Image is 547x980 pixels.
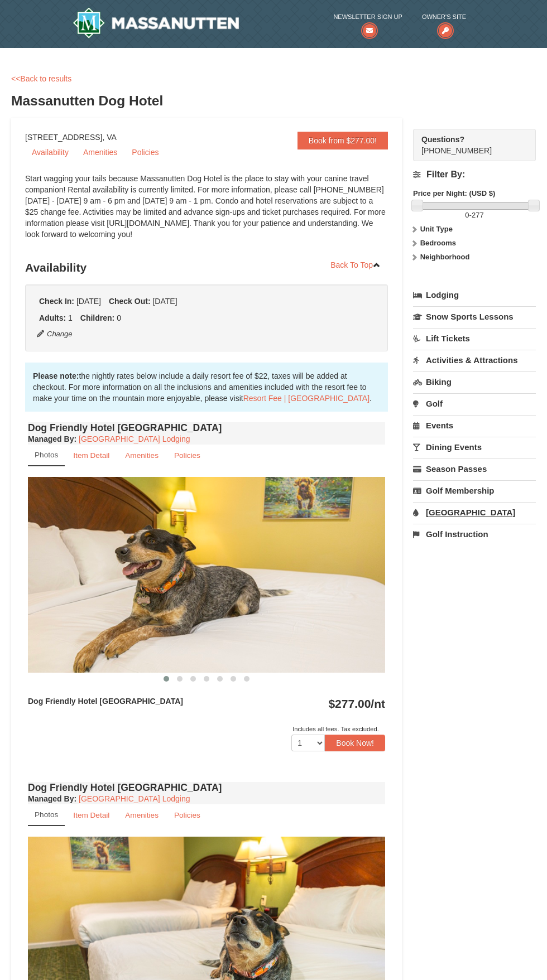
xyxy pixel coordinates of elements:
a: Lodging [413,285,536,305]
small: Policies [174,451,200,460]
strong: : [28,794,76,803]
strong: : [28,435,76,443]
small: Photos [35,451,58,459]
h3: Availability [25,257,388,279]
a: Dining Events [413,437,536,457]
small: Amenities [125,451,159,460]
strong: $277.00 [328,697,385,710]
strong: Price per Night: (USD $) [413,189,495,197]
label: - [413,210,536,221]
a: Lift Tickets [413,328,536,349]
a: Amenities [118,445,166,466]
a: Owner's Site [422,11,466,34]
small: Policies [174,811,200,819]
small: Item Detail [73,811,109,819]
strong: Please note: [33,371,79,380]
a: <<Back to results [11,74,71,83]
strong: Adults: [39,313,66,322]
a: [GEOGRAPHIC_DATA] Lodging [79,435,190,443]
span: 0 [117,313,121,322]
a: Availability [25,144,75,161]
div: Start wagging your tails because Massanutten Dog Hotel is the place to stay with your canine trav... [25,173,388,251]
h4: Dog Friendly Hotel [GEOGRAPHIC_DATA] [28,422,385,433]
a: Book from $277.00! [298,132,388,149]
a: Golf [413,393,536,414]
span: 277 [472,211,484,219]
img: 18876286-333-e32e5594.jpg [28,477,385,672]
a: Season Passes [413,458,536,479]
span: /nt [371,697,385,710]
a: Amenities [76,144,124,161]
small: Item Detail [73,451,109,460]
a: Snow Sports Lessons [413,306,536,327]
h4: Filter By: [413,170,536,180]
small: Photos [35,810,58,819]
a: Back To Top [323,257,388,273]
a: Item Detail [66,804,117,826]
span: 1 [68,313,73,322]
a: Events [413,415,536,436]
div: the nightly rates below include a daily resort fee of $22, taxes will be added at checkout. For m... [25,363,388,412]
strong: Check In: [39,297,74,306]
strong: Neighborhood [420,253,470,261]
strong: Unit Type [420,225,453,233]
a: [GEOGRAPHIC_DATA] Lodging [79,794,190,803]
div: Includes all fees. Tax excluded. [28,723,385,735]
a: Biking [413,371,536,392]
button: Book Now! [325,735,385,751]
a: [GEOGRAPHIC_DATA] [413,502,536,523]
strong: Bedrooms [420,239,456,247]
strong: Check Out: [109,297,151,306]
a: Golf Instruction [413,524,536,544]
strong: Dog Friendly Hotel [GEOGRAPHIC_DATA] [28,697,183,706]
span: 0 [465,211,469,219]
h3: Massanutten Dog Hotel [11,90,536,112]
a: Massanutten Resort [73,7,239,38]
span: Managed By [28,794,74,803]
a: Policies [125,144,165,161]
a: Newsletter Sign Up [333,11,402,34]
a: Policies [167,804,208,826]
span: Managed By [28,435,74,443]
span: [DATE] [76,297,101,306]
span: [DATE] [152,297,177,306]
span: Owner's Site [422,11,466,22]
span: [PHONE_NUMBER] [421,134,516,155]
a: Golf Membership [413,480,536,501]
small: Amenities [125,811,159,819]
a: Amenities [118,804,166,826]
a: Resort Fee | [GEOGRAPHIC_DATA] [243,394,370,403]
a: Policies [167,445,208,466]
a: Item Detail [66,445,117,466]
span: Newsletter Sign Up [333,11,402,22]
h4: Dog Friendly Hotel [GEOGRAPHIC_DATA] [28,782,385,793]
img: Massanutten Resort Logo [73,7,239,38]
a: Activities & Attractions [413,350,536,370]
strong: Children: [80,313,114,322]
strong: Questions? [421,135,464,144]
a: Photos [28,804,65,826]
button: Change [36,328,73,340]
a: Photos [28,445,65,466]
